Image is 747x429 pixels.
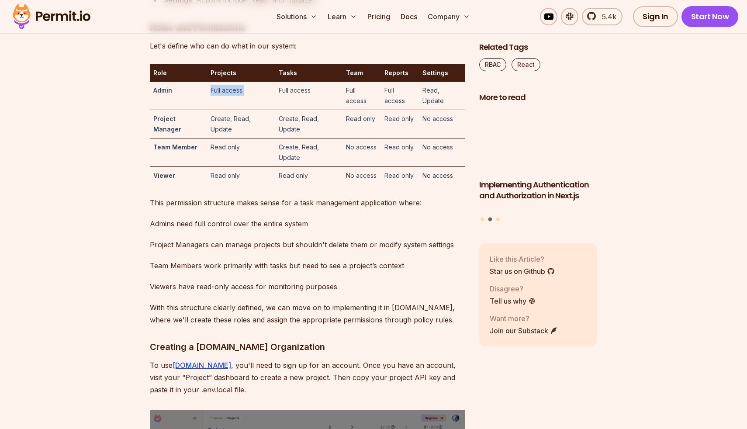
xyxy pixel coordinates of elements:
[633,6,678,27] a: Sign In
[381,110,419,138] td: Read only
[342,110,380,138] td: Read only
[207,138,275,166] td: Read only
[419,110,465,138] td: No access
[150,340,465,354] h3: Creating a [DOMAIN_NAME] Organization
[150,259,465,272] p: Team Members work primarily with tasks but need to see a project’s context
[479,58,506,71] a: RBAC
[153,143,197,151] strong: Team Member
[342,138,380,166] td: No access
[479,180,597,201] h3: Implementing Authentication and Authorization in Next.js
[479,108,597,223] div: Posts
[279,69,297,76] strong: Tasks
[207,82,275,110] td: Full access
[275,166,343,184] td: Read only
[150,218,465,230] p: Admins need full control over the entire system
[490,325,558,336] a: Join our Substack
[496,218,500,221] button: Go to slide 3
[479,42,597,53] h2: Related Tags
[346,69,363,76] strong: Team
[381,82,419,110] td: Full access
[381,138,419,166] td: Read only
[173,361,231,370] a: [DOMAIN_NAME]
[153,69,167,76] strong: Role
[153,86,172,94] strong: Admin
[342,82,380,110] td: Full access
[424,8,474,25] button: Company
[419,166,465,184] td: No access
[150,359,465,396] p: To use , you'll need to sign up for an account. Once you have an account, visit your “Project” da...
[207,110,275,138] td: Create, Read, Update
[384,69,408,76] strong: Reports
[207,166,275,184] td: Read only
[153,172,175,179] strong: Viewer
[342,166,380,184] td: No access
[490,296,536,306] a: Tell us why
[481,218,484,221] button: Go to slide 1
[490,313,558,324] p: Want more?
[324,8,360,25] button: Learn
[488,218,492,221] button: Go to slide 2
[364,8,394,25] a: Pricing
[150,197,465,209] p: This permission structure makes sense for a task management application where:
[150,280,465,293] p: Viewers have read-only access for monitoring purposes
[153,115,181,133] strong: Project Manager
[419,138,465,166] td: No access
[490,266,555,277] a: Star us on Github
[479,92,597,103] h2: More to read
[582,8,622,25] a: 5.4k
[275,82,343,110] td: Full access
[419,82,465,110] td: Read, Update
[150,40,465,52] p: Let's define who can do what in our system:
[512,58,540,71] a: React
[275,110,343,138] td: Create, Read, Update
[150,301,465,326] p: With this structure clearly defined, we can move on to implementing it in [DOMAIN_NAME], where we...
[490,254,555,264] p: Like this Article?
[9,2,94,31] img: Permit logo
[490,284,536,294] p: Disagree?
[273,8,321,25] button: Solutions
[422,69,448,76] strong: Settings
[397,8,421,25] a: Docs
[150,239,465,251] p: Project Managers can manage projects but shouldn't delete them or modify system settings
[681,6,739,27] a: Start Now
[275,138,343,166] td: Create, Read, Update
[597,11,616,22] span: 5.4k
[381,166,419,184] td: Read only
[479,108,597,175] img: Implementing Authentication and Authorization in Next.js
[479,108,597,212] li: 2 of 3
[211,69,236,76] strong: Projects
